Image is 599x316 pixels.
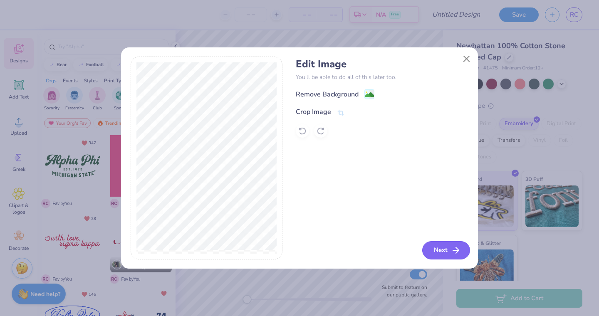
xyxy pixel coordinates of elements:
[296,107,331,117] div: Crop Image
[459,51,475,67] button: Close
[296,89,359,99] div: Remove Background
[296,58,468,70] h4: Edit Image
[422,241,470,259] button: Next
[296,73,468,81] p: You’ll be able to do all of this later too.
